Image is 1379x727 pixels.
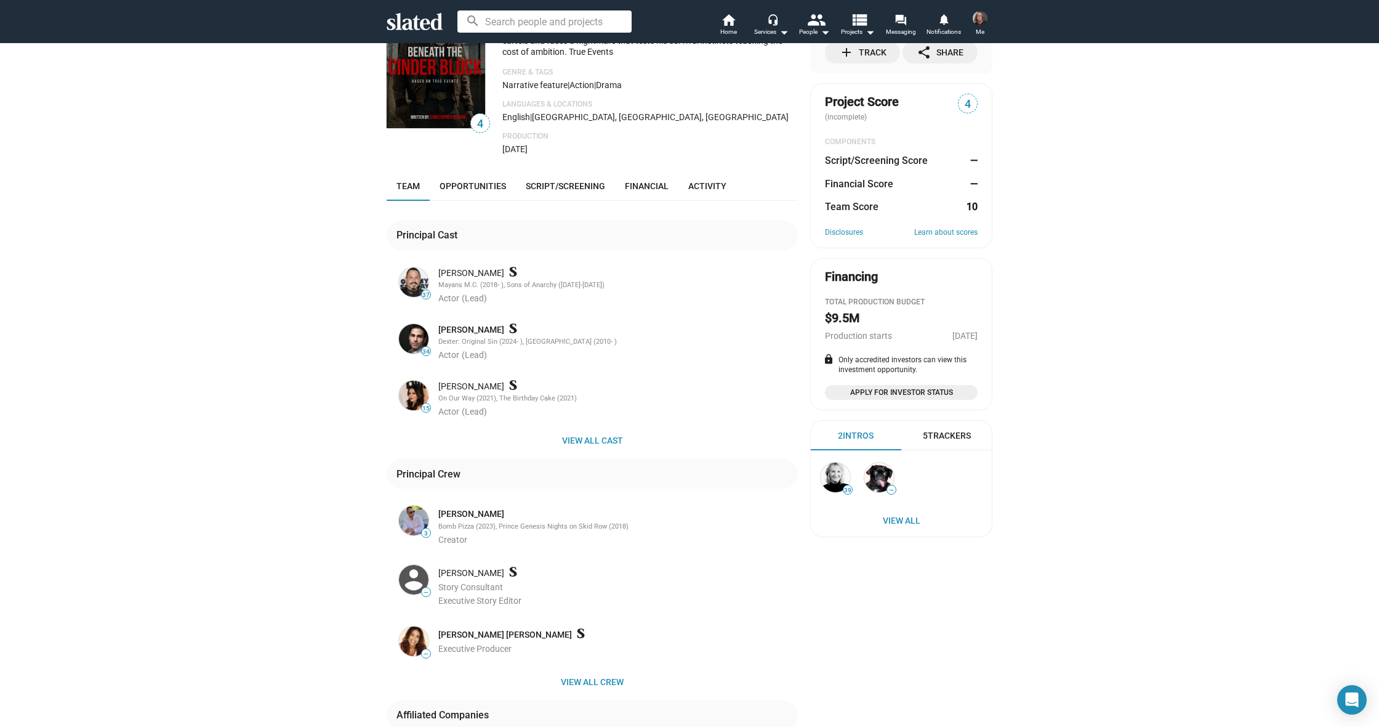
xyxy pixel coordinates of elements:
a: Disclosures [825,228,863,238]
span: Action [569,80,594,90]
span: (Lead) [462,407,487,416]
div: Principal Cast [396,229,462,242]
span: Projects [841,25,875,39]
button: Share [903,41,978,63]
span: (Lead) [462,293,487,303]
span: Apply for Investor Status [832,386,970,399]
div: COMPONENTS [825,137,978,147]
a: View All [813,510,989,532]
button: Services [750,12,793,39]
span: — [422,589,430,596]
div: People [799,25,830,39]
img: Brandy Blackledge Derrick [399,627,428,656]
div: [PERSON_NAME] [438,381,795,392]
span: Executive Producer [438,644,512,654]
img: Sharon Bruneau [864,463,894,492]
span: 4 [959,96,977,113]
div: Principal Crew [396,468,465,481]
span: [DATE] [502,144,528,154]
span: Team [396,181,420,191]
span: Opportunities [440,181,506,191]
div: 2 Intros [838,430,874,442]
a: Team [387,171,430,201]
span: Home [720,25,737,39]
a: Script/Screening [516,171,615,201]
span: View All [823,510,979,532]
dd: — [966,154,978,167]
mat-icon: add [839,45,854,60]
span: Activity [688,181,726,191]
span: Production starts [825,331,892,341]
span: | [530,112,532,122]
button: Track [825,41,900,63]
span: Financial [625,181,669,191]
dd: — [966,177,978,190]
dd: 10 [966,200,978,213]
div: Services [754,25,789,39]
span: (incomplete) [825,113,869,121]
p: Languages & Locations [502,100,798,110]
span: Messaging [886,25,916,39]
div: Only accredited investors can view this investment opportunity. [825,355,978,375]
span: 39 [843,487,852,494]
span: | [568,80,569,90]
span: Creator [438,535,467,545]
a: Learn about scores [914,228,978,238]
span: — [887,487,896,493]
span: Executive Story Editor [438,596,521,606]
button: Projects [836,12,879,39]
a: Messaging [879,12,922,39]
button: View all crew [387,671,798,693]
img: Andres Borda [399,565,428,595]
input: Search people and projects [457,10,632,33]
button: Cody CowellMe [965,9,995,41]
mat-icon: notifications [938,13,949,25]
mat-icon: arrow_drop_down [818,25,832,39]
div: [PERSON_NAME] [438,267,795,279]
div: 5 Trackers [923,430,971,442]
button: People [793,12,836,39]
span: Narrative feature [502,80,568,90]
a: [PERSON_NAME] [PERSON_NAME] [438,629,572,641]
img: Emilio Rivera [399,267,428,297]
div: Open Intercom Messenger [1337,685,1367,715]
span: Actor [438,350,459,360]
dt: Financial Score [825,177,893,190]
mat-icon: arrow_drop_down [776,25,791,39]
a: Notifications [922,12,965,39]
span: Project Score [825,94,899,110]
span: 37 [422,291,430,299]
mat-icon: people [807,10,825,28]
img: Carlo Mendez [399,324,428,354]
span: View all cast [396,429,788,452]
div: Financing [825,269,878,285]
span: Me [976,25,984,39]
img: chris madani [399,506,428,535]
img: Paola Paulin [399,381,428,410]
span: Drama [596,80,622,90]
a: Opportunities [430,171,516,201]
span: Actor [438,293,459,303]
img: Cody Cowell [973,11,987,26]
h2: $9.5M [825,310,859,327]
mat-icon: forum [895,14,906,25]
dt: Team Score [825,200,878,213]
span: [DATE] [952,331,978,341]
dt: Script/Screening Score [825,154,928,167]
span: [GEOGRAPHIC_DATA], [GEOGRAPHIC_DATA], [GEOGRAPHIC_DATA] [532,112,789,122]
span: Actor [438,407,459,416]
span: Story Consultant [438,582,503,592]
span: Notifications [927,25,961,39]
button: View all cast [387,429,798,452]
div: Bomb Pizza (2023), Prince Genesis Nights on Skid Row (2018) [438,522,795,532]
span: 4 [471,116,489,132]
a: Apply for Investor Status [825,385,978,400]
div: Share [917,41,963,63]
a: [PERSON_NAME] [438,324,504,336]
p: Genre & Tags [502,68,798,78]
span: Script/Screening [526,181,605,191]
a: Activity [678,171,736,201]
img: Shelly B... [821,463,850,492]
span: 15 [422,405,430,412]
div: [PERSON_NAME] [438,567,795,579]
